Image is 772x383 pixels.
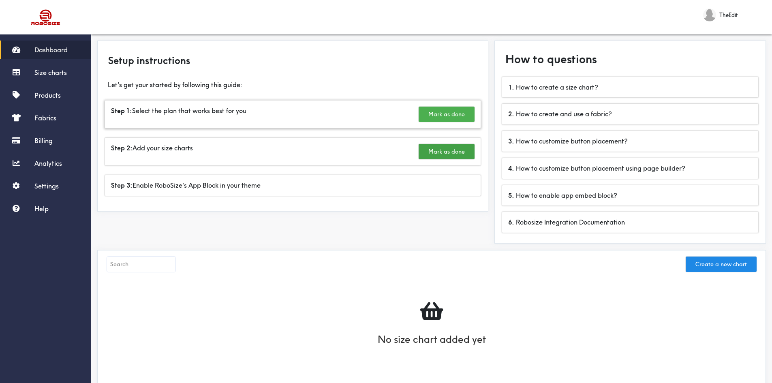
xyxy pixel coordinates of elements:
[34,205,49,213] span: Help
[34,137,53,145] span: Billing
[502,185,758,206] div: How to enable app embed block?
[378,331,486,349] h1: No size chart added yet
[34,159,62,167] span: Analytics
[502,77,758,98] div: How to create a size chart?
[508,218,514,226] b: 6 .
[111,107,132,115] b: Step 1:
[499,45,761,74] div: How to questions
[111,144,133,152] b: Step 2:
[105,101,481,128] div: Select the plan that works best for you
[508,137,514,145] b: 3 .
[419,144,475,159] button: Mark as done
[34,114,56,122] span: Fabrics
[34,68,67,77] span: Size charts
[502,158,758,179] div: How to customize button placement using page builder?
[34,46,68,54] span: Dashboard
[508,191,514,199] b: 5 .
[502,131,758,152] div: How to customize button placement?
[419,107,475,122] button: Mark as done
[102,79,484,89] div: Let's get your started by following this guide:
[107,257,175,272] input: Search
[508,164,514,172] b: 4 .
[105,138,481,165] div: Add your size charts
[502,104,758,124] div: How to create and use a fabric?
[719,11,738,19] span: TheEdit
[703,9,716,21] img: TheEdit
[102,45,484,76] div: Setup instructions
[508,83,514,91] b: 1 .
[502,212,758,233] div: Robosize Integration Documentation
[111,181,133,189] b: Step 3:
[508,110,514,118] b: 2 .
[34,182,59,190] span: Settings
[34,91,61,99] span: Products
[686,257,757,272] button: Create a new chart
[105,175,481,196] div: Enable RoboSize's App Block in your theme
[15,6,76,28] img: Robosize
